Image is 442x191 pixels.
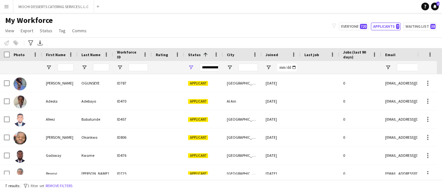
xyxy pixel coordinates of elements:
span: Last job [304,52,319,57]
a: 2 [431,3,439,10]
button: Open Filter Menu [46,65,52,70]
button: Open Filter Menu [81,65,87,70]
button: Open Filter Menu [227,65,233,70]
span: Rating [156,52,168,57]
div: 0 [339,146,381,164]
div: [DATE] [262,92,300,110]
input: City Filter Input [238,64,258,71]
div: [DATE] [262,146,300,164]
span: City [227,52,234,57]
span: Email [385,52,395,57]
img: ADEMOLA KAYODE OGUNSEYE [14,77,26,90]
button: Open Filter Menu [188,65,194,70]
span: 1 filter set [27,183,44,188]
a: Status [37,26,55,35]
app-action-btn: Advanced filters [27,39,35,47]
div: [GEOGRAPHIC_DATA] [223,110,262,128]
div: [GEOGRAPHIC_DATA] [223,146,262,164]
div: Afeez [42,110,78,128]
div: [PERSON_NAME] [42,128,78,146]
a: Tag [56,26,68,35]
a: View [3,26,17,35]
a: Export [18,26,36,35]
button: Applicants7 [371,23,401,30]
span: Applicant [188,153,208,158]
div: 0 [339,92,381,110]
input: Last Name Filter Input [93,64,109,71]
div: [PERSON_NAME] [42,74,78,92]
span: View [5,28,14,34]
button: Open Filter Menu [385,65,391,70]
img: Adeola Adebayo [14,95,26,108]
input: Workforce ID Filter Input [129,64,148,71]
div: Adebayo [78,92,113,110]
span: Status [40,28,52,34]
div: 0 [339,110,381,128]
div: ID725 [113,165,152,182]
span: Photo [14,52,25,57]
span: My Workforce [5,15,53,25]
div: OGUNSEYE [78,74,113,92]
app-action-btn: Export XLSX [36,39,44,47]
span: 2 [437,2,439,6]
div: ID457 [113,110,152,128]
div: [DATE] [262,165,300,182]
span: Last Name [81,52,100,57]
div: Babatunde [78,110,113,128]
button: Open Filter Menu [117,65,123,70]
span: Workforce ID [117,50,140,59]
button: Remove filters [44,182,74,189]
div: Adeola [42,92,78,110]
img: Godsway Kwame [14,150,26,163]
button: MOCHI DESSERTS CATERING SERVICES L.L.C [13,0,94,13]
div: ID470 [113,92,152,110]
div: Godsway [42,146,78,164]
span: First Name [46,52,66,57]
div: 0 [339,165,381,182]
div: ID806 [113,128,152,146]
div: 0 [339,128,381,146]
div: [GEOGRAPHIC_DATA] [223,128,262,146]
span: Applicant [188,171,208,176]
span: Comms [72,28,87,34]
span: Jobs (last 90 days) [343,50,370,59]
div: ID787 [113,74,152,92]
img: Afeez Babatunde [14,114,26,126]
div: Okonkwo [78,128,113,146]
span: Status [188,52,201,57]
img: Daniel chikwado Okonkwo [14,132,26,145]
span: Tag [59,28,66,34]
div: Ifeanyi [42,165,78,182]
div: [DATE] [262,74,300,92]
a: Comms [69,26,89,35]
button: Waiting list38 [403,23,437,30]
span: Joined [266,52,278,57]
span: 720 [360,24,367,29]
div: [DATE] [262,110,300,128]
span: 7 [396,24,399,29]
div: ID476 [113,146,152,164]
span: Applicant [188,99,208,104]
span: 38 [430,24,436,29]
span: Export [21,28,33,34]
div: [DATE] [262,128,300,146]
button: Open Filter Menu [266,65,271,70]
span: Applicant [188,135,208,140]
img: Ifeanyi Okoronkwo [14,168,26,181]
span: Applicant [188,117,208,122]
button: Everyone720 [339,23,368,30]
div: 0 [339,74,381,92]
div: Kwame [78,146,113,164]
div: [PERSON_NAME] [78,165,113,182]
div: [GEOGRAPHIC_DATA] [223,165,262,182]
div: [GEOGRAPHIC_DATA] [223,74,262,92]
div: Al Ain [223,92,262,110]
input: First Name Filter Input [58,64,74,71]
input: Joined Filter Input [277,64,297,71]
span: Applicant [188,81,208,86]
